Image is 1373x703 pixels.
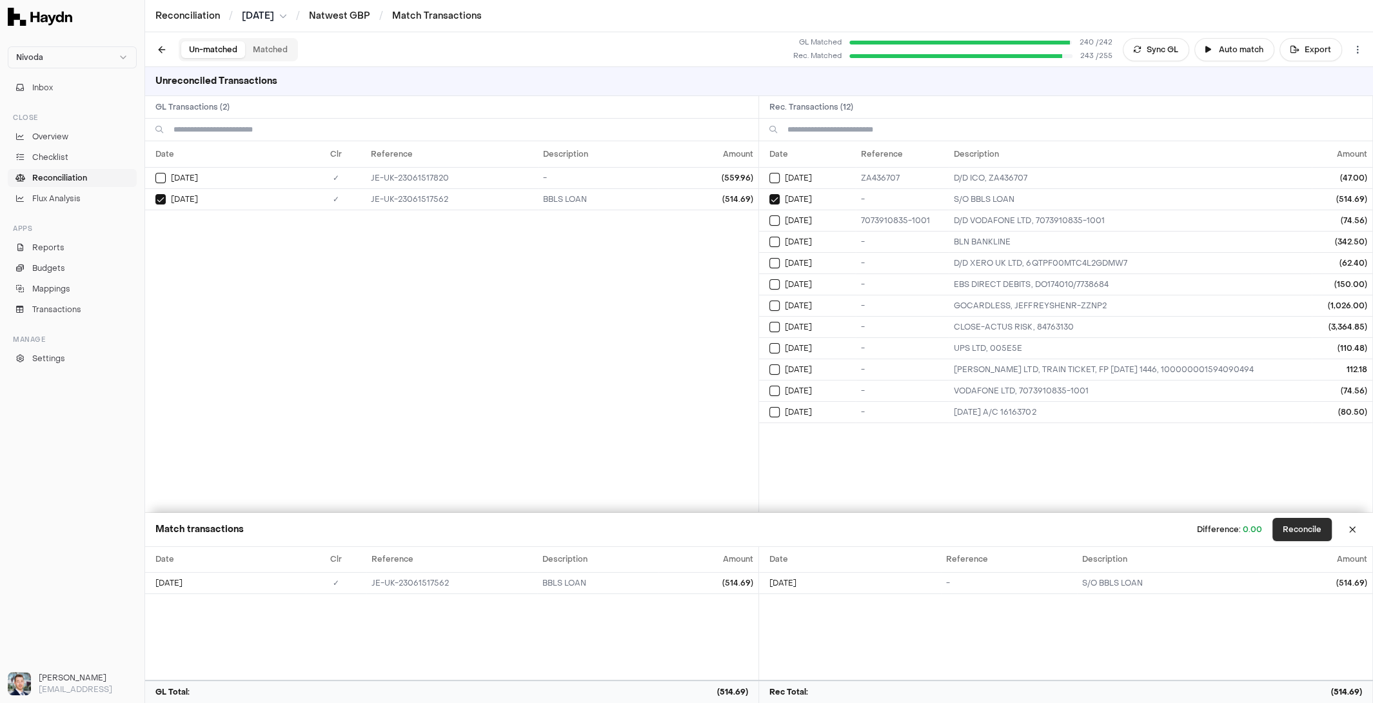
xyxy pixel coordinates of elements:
th: Description [537,547,658,573]
th: Date [145,547,306,573]
td: UPS LTD, 005E5E [949,337,1312,359]
td: 112.18 [1312,359,1372,380]
h3: Unreconciled Transactions [145,67,288,95]
span: 243 / 255 [1080,51,1112,62]
span: Nivoda [16,52,43,63]
th: Reference [941,547,1077,573]
td: (1,026.00) [1312,295,1372,316]
button: Select reconciliation transaction 25944 [769,173,780,183]
button: Auto match [1194,38,1274,61]
button: [DATE] [242,10,287,23]
span: Checklist [32,152,68,163]
th: Date [759,141,856,167]
span: Overview [32,131,68,143]
a: Flux Analysis [8,190,137,208]
th: Description [949,141,1312,167]
span: Mappings [32,283,70,295]
th: Date [759,547,941,573]
button: Export [1279,38,1342,61]
h3: Match transactions [155,523,244,536]
td: (62.40) [1312,252,1372,273]
td: (342.50) [1312,231,1372,252]
td: - [856,359,949,380]
td: - [856,295,949,316]
td: (514.69) [1312,188,1372,210]
a: Transactions [8,301,137,319]
a: Reconciliation [8,169,137,187]
img: Haydn Logo [8,8,72,26]
td: VODAFONE LTD, 7073910835-1001 [949,380,1312,401]
span: [DATE] [785,194,812,204]
span: [DATE] [171,194,198,204]
button: Select reconciliation transaction 26056 [769,258,780,268]
th: Description [538,141,658,167]
td: - [856,380,949,401]
a: Natwest GBP [309,10,370,22]
span: Rec Total: [769,686,808,698]
td: D/D ICO, ZA436707 [949,167,1312,188]
span: [DATE] [785,343,812,353]
th: Reference [366,547,537,573]
th: Amount [658,141,758,167]
div: Difference: [1197,524,1262,535]
td: (80.50) [1312,401,1372,422]
span: 0.00 [1243,524,1262,535]
td: ✓ [306,573,366,594]
td: S/O BBLS LOAN [1077,573,1259,594]
td: EBS DIRECT DEBITS, DO174010/7738684 [949,273,1312,295]
button: Select reconciliation transaction 25940 [769,194,780,204]
span: [DATE] [769,578,796,588]
td: - [856,316,949,337]
h2: GL Transactions ( 2 ) [145,96,758,118]
td: JE-UK-23061517820 [366,167,537,188]
img: Ole Heine [8,672,31,695]
span: Inbox [32,82,53,94]
td: BLN BANKLINE [949,231,1312,252]
th: Reference [366,141,537,167]
span: [DATE] [785,364,812,375]
td: (514.69) [658,188,758,210]
td: - [856,252,949,273]
td: BBLS LOAN [537,573,658,594]
span: [DATE] [785,279,812,290]
span: / [293,9,302,22]
span: [DATE] [785,237,812,247]
span: GL Total: [155,686,190,698]
span: (514.69) [1331,686,1362,698]
div: Rec. Matched [790,51,842,62]
td: (74.56) [1312,210,1372,231]
td: - [856,273,949,295]
p: [EMAIL_ADDRESS] [39,684,137,695]
a: Settings [8,350,137,368]
button: Inbox [8,79,137,97]
td: - [856,337,949,359]
button: Select reconciliation transaction 26166 [769,386,780,396]
td: GOCARDLESS, JEFFREYSHENR-ZZNP2 [949,295,1312,316]
button: Select reconciliation transaction 26153 [769,364,780,375]
td: D/D VODAFONE LTD, 7073910835-1001 [949,210,1312,231]
td: - [856,401,949,422]
span: Flux Analysis [32,193,81,204]
td: - [856,188,949,210]
div: Close [8,107,137,128]
button: Select reconciliation transaction 26174 [769,407,780,417]
td: JE-UK-23061517562 [366,188,537,210]
span: Reconciliation [32,172,87,184]
button: Select reconciliation transaction 26136 [769,322,780,332]
span: [DATE] [155,578,183,588]
th: Description [1077,547,1259,573]
th: Clr [306,141,366,167]
span: Settings [32,353,65,364]
th: Date [145,141,306,167]
button: Select reconciliation transaction 26126 [769,301,780,311]
button: Select reconciliation transaction 25960 [769,215,780,226]
span: (514.69) [717,686,748,698]
span: Reports [32,242,64,253]
td: - [538,167,658,188]
span: / [377,9,386,22]
span: [DATE] [785,407,812,417]
td: ✓ [306,188,366,210]
a: Reports [8,239,137,257]
button: Select reconciliation transaction 26150 [769,343,780,353]
span: [DATE] [785,215,812,226]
